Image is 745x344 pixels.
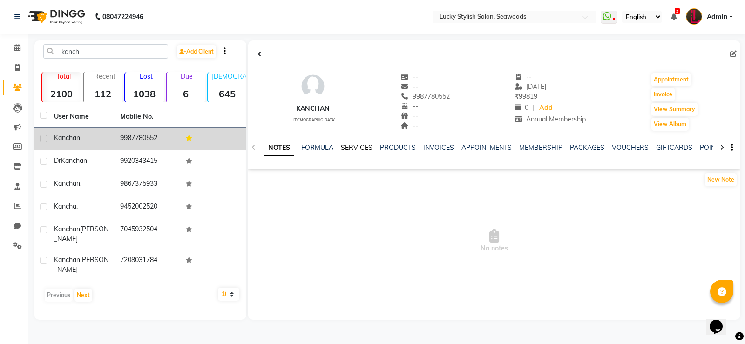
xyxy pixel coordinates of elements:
iframe: chat widget [706,307,736,335]
td: 9987780552 [115,128,181,150]
p: [DEMOGRAPHIC_DATA] [212,72,247,81]
strong: 6 [167,88,205,100]
span: No notes [248,195,740,288]
a: Add [538,101,554,115]
a: GIFTCARDS [656,143,692,152]
span: kancha [54,202,76,210]
button: New Note [705,173,737,186]
img: avatar [299,72,327,100]
span: Kanchan [61,156,87,165]
p: Total [46,72,81,81]
a: PRODUCTS [380,143,416,152]
a: PACKAGES [570,143,604,152]
span: Kanchan [54,225,80,233]
strong: 645 [208,88,247,100]
a: APPOINTMENTS [461,143,512,152]
span: [PERSON_NAME] [54,225,108,243]
span: 99819 [515,92,537,101]
a: INVOICES [423,143,454,152]
button: Appointment [651,73,691,86]
div: kanchan [290,104,336,114]
div: Back to Client [252,45,271,63]
p: Due [169,72,205,81]
span: Dr [54,156,61,165]
span: [DATE] [515,82,547,91]
p: Recent [88,72,122,81]
span: 2 [675,8,680,14]
span: 0 [515,103,528,112]
span: -- [400,102,418,110]
span: 9987780552 [400,92,450,101]
th: Mobile No. [115,106,181,128]
a: NOTES [264,140,294,156]
span: -- [400,112,418,120]
b: 08047224946 [102,4,143,30]
input: Search by Name/Mobile/Email/Code [43,44,168,59]
td: 7208031784 [115,250,181,280]
td: 9920343415 [115,150,181,173]
td: 7045932504 [115,219,181,250]
span: kanchan [54,134,80,142]
a: VOUCHERS [612,143,649,152]
span: [DEMOGRAPHIC_DATA] [293,117,336,122]
strong: 2100 [42,88,81,100]
p: Lost [129,72,164,81]
a: MEMBERSHIP [519,143,562,152]
strong: 1038 [125,88,164,100]
a: 2 [671,13,677,21]
strong: 112 [84,88,122,100]
button: View Album [651,118,689,131]
span: -- [400,82,418,91]
span: Kanchan [54,256,80,264]
img: Admin [686,8,702,25]
a: POINTS [700,143,724,152]
td: 9452002520 [115,196,181,219]
th: User Name [48,106,115,128]
span: . [76,202,78,210]
span: -- [400,121,418,130]
td: 9867375933 [115,173,181,196]
span: [PERSON_NAME] [54,256,108,274]
span: | [532,103,534,113]
span: -- [515,73,532,81]
button: Next [74,289,92,302]
a: SERVICES [341,143,372,152]
span: Admin [707,12,727,22]
button: Invoice [651,88,675,101]
span: . [80,179,81,188]
span: Kanchan [54,179,80,188]
span: Annual Membership [515,115,586,123]
a: Add Client [177,45,216,58]
span: ₹ [515,92,519,101]
button: View Summary [651,103,698,116]
span: -- [400,73,418,81]
img: logo [24,4,88,30]
a: FORMULA [301,143,333,152]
